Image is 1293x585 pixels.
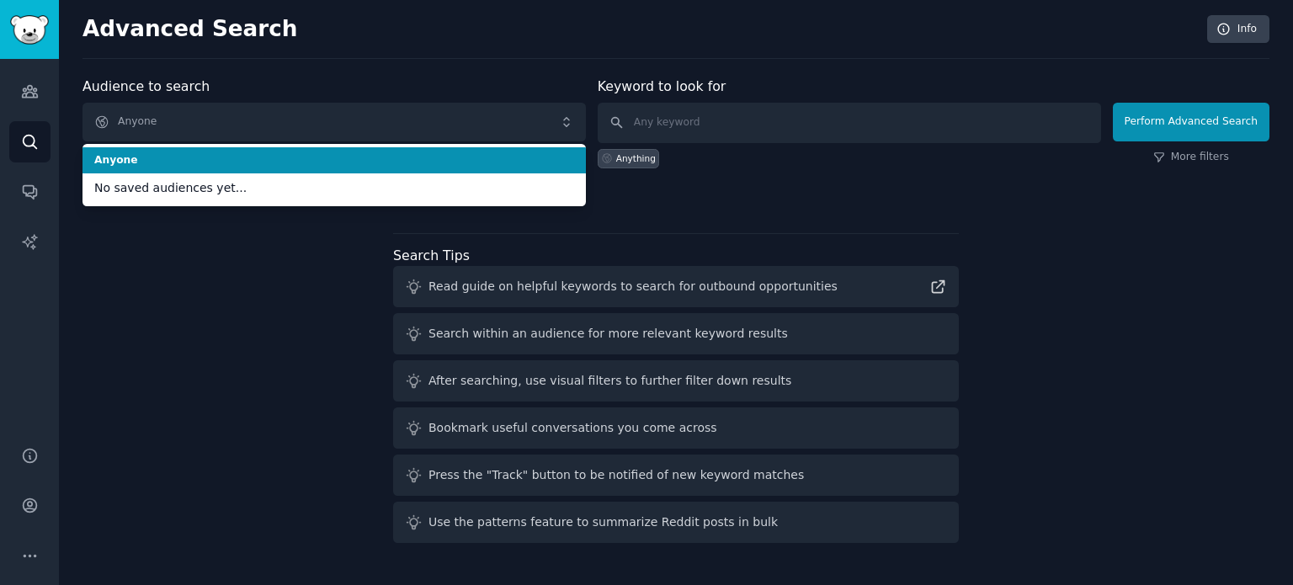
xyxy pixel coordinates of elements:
div: Press the "Track" button to be notified of new keyword matches [428,466,804,484]
ul: Anyone [82,144,586,206]
a: More filters [1153,150,1229,165]
button: Perform Advanced Search [1113,103,1269,141]
input: Any keyword [598,103,1101,143]
div: Bookmark useful conversations you come across [428,419,717,437]
img: GummySearch logo [10,15,49,45]
button: Anyone [82,103,586,141]
div: After searching, use visual filters to further filter down results [428,372,791,390]
a: Info [1207,15,1269,44]
label: Search Tips [393,247,470,263]
span: No saved audiences yet... [94,179,574,197]
label: Keyword to look for [598,78,726,94]
h2: Advanced Search [82,16,1198,43]
div: Search within an audience for more relevant keyword results [428,325,788,343]
div: Read guide on helpful keywords to search for outbound opportunities [428,278,838,295]
div: Use the patterns feature to summarize Reddit posts in bulk [428,513,778,531]
label: Audience to search [82,78,210,94]
div: Anything [616,152,656,164]
span: Anyone [94,153,574,168]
